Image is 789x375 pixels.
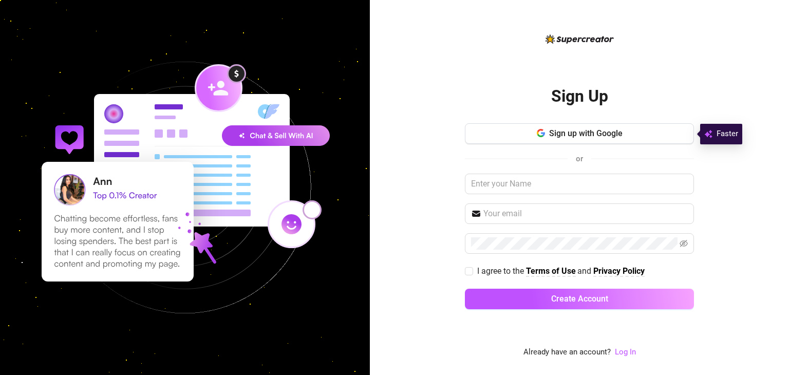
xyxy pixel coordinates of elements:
span: Already have an account? [523,346,611,359]
img: svg%3e [704,128,712,140]
span: Faster [717,128,738,140]
a: Log In [615,347,636,357]
h2: Sign Up [551,86,608,107]
span: Sign up with Google [549,128,623,138]
a: Privacy Policy [593,266,645,277]
strong: Terms of Use [526,266,576,276]
a: Log In [615,346,636,359]
button: Sign up with Google [465,123,694,144]
button: Create Account [465,289,694,309]
span: and [577,266,593,276]
input: Your email [483,208,688,220]
a: Terms of Use [526,266,576,277]
strong: Privacy Policy [593,266,645,276]
span: eye-invisible [680,239,688,248]
span: Create Account [551,294,608,304]
img: logo-BBDzfeDw.svg [546,34,614,44]
span: I agree to the [477,266,526,276]
input: Enter your Name [465,174,694,194]
span: or [576,154,583,163]
img: signup-background-D0MIrEPF.svg [7,10,363,365]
